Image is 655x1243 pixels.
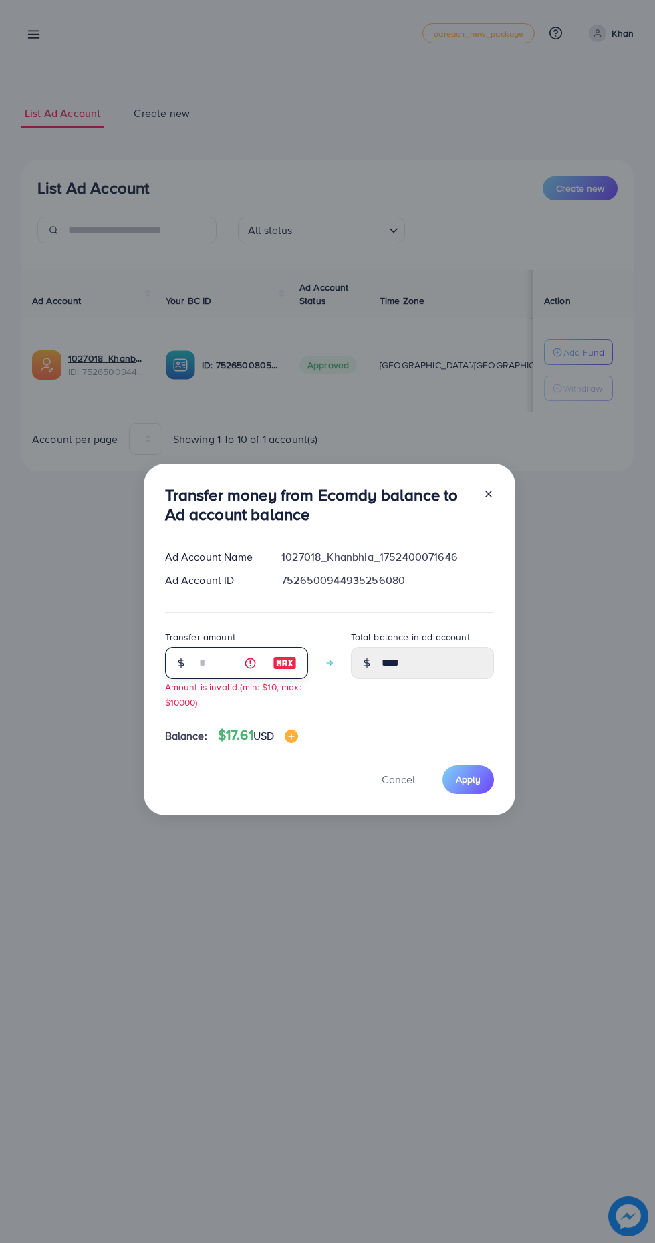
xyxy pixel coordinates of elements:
[154,549,271,565] div: Ad Account Name
[154,573,271,588] div: Ad Account ID
[165,680,301,708] small: Amount is invalid (min: $10, max: $10000)
[285,730,298,743] img: image
[218,727,298,744] h4: $17.61
[442,765,494,794] button: Apply
[365,765,432,794] button: Cancel
[382,772,415,787] span: Cancel
[165,630,235,644] label: Transfer amount
[351,630,470,644] label: Total balance in ad account
[165,485,473,524] h3: Transfer money from Ecomdy balance to Ad account balance
[165,728,207,744] span: Balance:
[273,655,297,671] img: image
[253,728,274,743] span: USD
[271,549,504,565] div: 1027018_Khanbhia_1752400071646
[271,573,504,588] div: 7526500944935256080
[456,773,481,786] span: Apply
